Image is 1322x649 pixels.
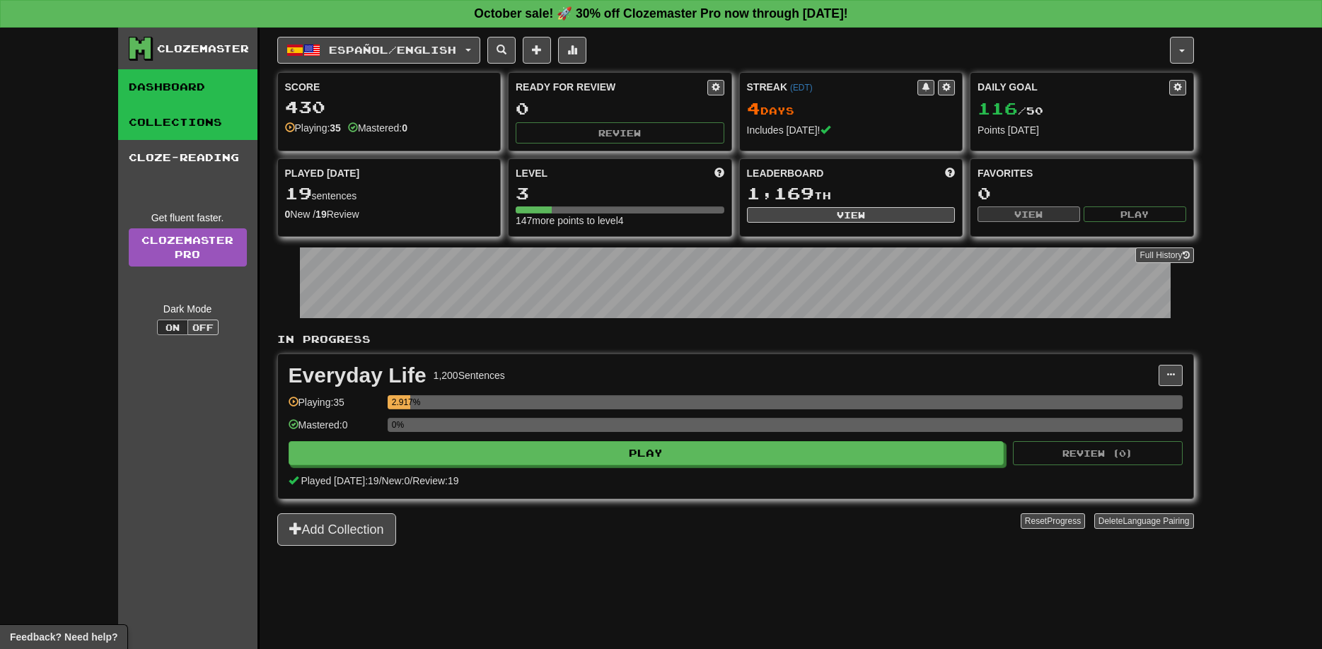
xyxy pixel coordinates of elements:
span: / [379,475,382,486]
span: Language Pairing [1123,516,1189,526]
button: More stats [558,37,586,64]
div: Includes [DATE]! [747,123,956,137]
span: 19 [285,183,312,203]
span: Review: 19 [412,475,458,486]
span: 4 [747,98,760,118]
a: (EDT) [790,83,813,93]
a: ClozemasterPro [129,228,247,267]
p: In Progress [277,332,1194,346]
span: New: 0 [382,475,410,486]
button: Review [516,122,724,144]
div: Clozemaster [157,42,249,56]
button: Add Collection [277,513,396,546]
span: Level [516,166,547,180]
span: 1,169 [747,183,814,203]
button: Play [289,441,1004,465]
div: 0 [978,185,1186,202]
div: 147 more points to level 4 [516,214,724,228]
span: Played [DATE] [285,166,360,180]
button: Add sentence to collection [523,37,551,64]
strong: 19 [315,209,327,220]
div: Day s [747,100,956,118]
button: Off [187,320,219,335]
div: Playing: 35 [289,395,381,419]
button: Review (0) [1013,441,1183,465]
div: Points [DATE] [978,123,1186,137]
span: This week in points, UTC [945,166,955,180]
span: Progress [1047,516,1081,526]
div: Playing: [285,121,341,135]
div: 430 [285,98,494,116]
strong: 0 [285,209,291,220]
span: Open feedback widget [10,630,117,644]
div: Get fluent faster. [129,211,247,225]
div: th [747,185,956,203]
button: ResetProgress [1021,513,1085,529]
span: Played [DATE]: 19 [301,475,378,486]
strong: 35 [330,122,341,134]
button: On [157,320,188,335]
a: Dashboard [118,69,257,105]
div: 1,200 Sentences [434,368,505,382]
span: / 50 [978,105,1043,117]
button: DeleteLanguage Pairing [1094,513,1194,529]
button: Full History [1135,247,1193,263]
button: View [747,207,956,223]
span: 116 [978,98,1018,118]
div: Mastered: 0 [289,418,381,441]
div: Daily Goal [978,80,1169,95]
div: sentences [285,185,494,203]
div: Ready for Review [516,80,707,94]
div: 0 [516,100,724,117]
span: Score more points to level up [714,166,724,180]
button: Español/English [277,37,480,64]
div: Everyday Life [289,365,427,386]
strong: 0 [402,122,407,134]
a: Collections [118,105,257,140]
button: Play [1084,206,1186,222]
span: Español / English [329,44,456,56]
div: Dark Mode [129,302,247,316]
span: / [410,475,412,486]
div: Mastered: [348,121,407,135]
button: Search sentences [487,37,516,64]
button: View [978,206,1080,222]
span: Leaderboard [747,166,824,180]
strong: October sale! 🚀 30% off Clozemaster Pro now through [DATE]! [474,6,847,21]
a: Cloze-Reading [118,140,257,175]
div: 2.917% [392,395,411,409]
div: Score [285,80,494,94]
div: Streak [747,80,918,94]
div: New / Review [285,207,494,221]
div: Favorites [978,166,1186,180]
div: 3 [516,185,724,202]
